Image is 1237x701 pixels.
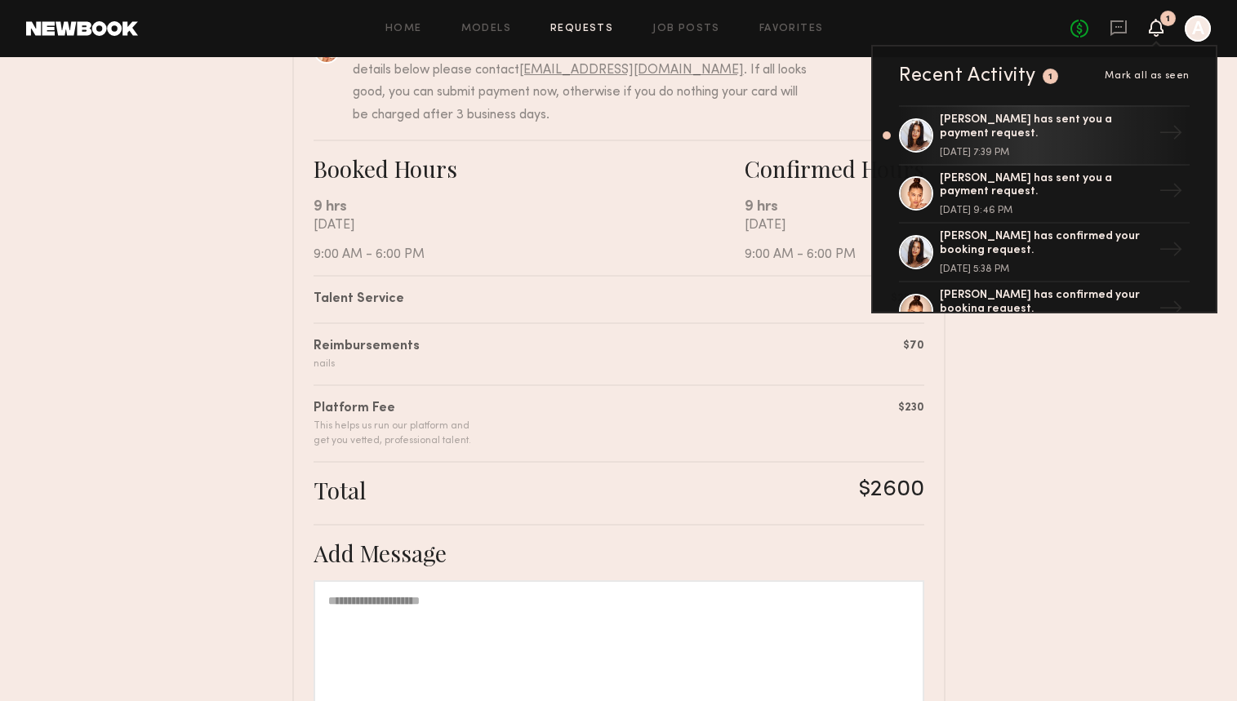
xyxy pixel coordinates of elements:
[899,224,1190,282] a: [PERSON_NAME] has confirmed your booking request.[DATE] 5:38 PM→
[314,290,404,309] div: Talent Service
[461,24,511,34] a: Models
[1152,290,1190,332] div: →
[745,218,924,262] div: [DATE] 9:00 AM - 6:00 PM
[899,66,1036,86] div: Recent Activity
[903,337,924,354] div: $70
[314,154,745,183] div: Booked Hours
[314,218,745,262] div: [DATE] 9:00 AM - 6:00 PM
[859,476,924,504] div: $2600
[1152,172,1190,215] div: →
[385,24,422,34] a: Home
[314,196,745,218] div: 9 hrs
[899,166,1190,224] a: [PERSON_NAME] has sent you a payment request.[DATE] 9:46 PM→
[314,337,420,357] div: Reimbursements
[1048,73,1053,82] div: 1
[940,230,1152,258] div: [PERSON_NAME] has confirmed your booking request.
[550,24,613,34] a: Requests
[652,24,720,34] a: Job Posts
[1185,16,1211,42] a: A
[314,357,420,371] div: nails
[1152,114,1190,157] div: →
[314,476,366,504] div: Total
[314,399,471,419] div: Platform Fee
[314,539,924,567] div: Add Message
[940,289,1152,317] div: [PERSON_NAME] has confirmed your booking request.
[940,148,1152,158] div: [DATE] 7:39 PM
[898,399,924,416] div: $230
[519,64,744,77] a: [EMAIL_ADDRESS][DOMAIN_NAME]
[745,154,924,183] div: Confirmed Hours
[940,172,1152,200] div: [PERSON_NAME] has sent you a payment request.
[940,264,1152,274] div: [DATE] 5:38 PM
[1105,71,1190,81] span: Mark all as seen
[940,113,1152,141] div: [PERSON_NAME] has sent you a payment request.
[353,38,811,126] div: Layla P. has submitted the following invoice. If you disagree with any of the details below pleas...
[1166,15,1170,24] div: 1
[759,24,824,34] a: Favorites
[745,196,924,218] div: 9 hrs
[314,419,471,448] div: This helps us run our platform and get you vetted, professional talent.
[899,282,1190,341] a: [PERSON_NAME] has confirmed your booking request.→
[940,206,1152,215] div: [DATE] 9:46 PM
[899,105,1190,166] a: [PERSON_NAME] has sent you a payment request.[DATE] 7:39 PM→
[1152,231,1190,273] div: →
